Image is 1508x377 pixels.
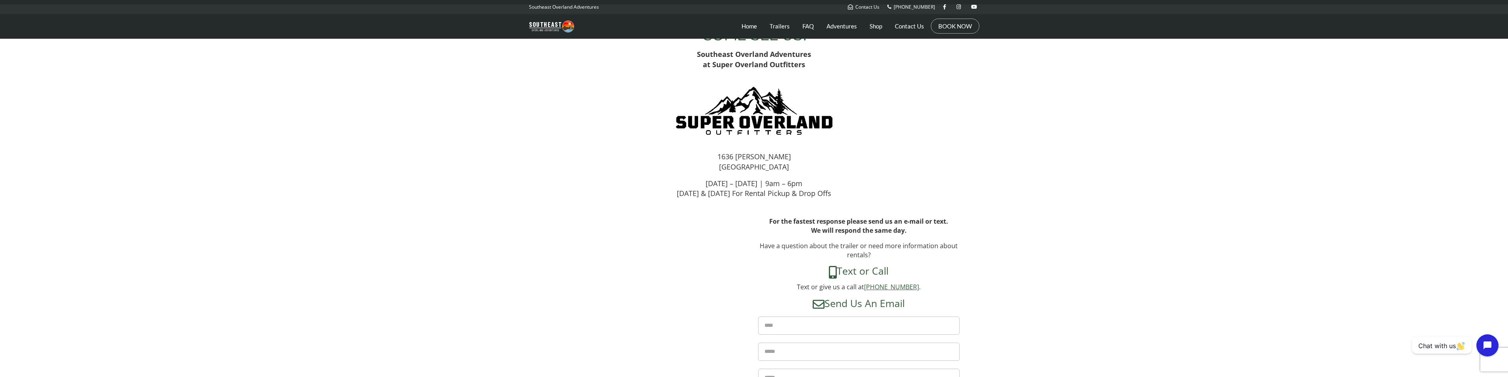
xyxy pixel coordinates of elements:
a: Adventures [826,16,857,36]
img: envelope-regular-green.svg [813,298,825,310]
p: Text or give us a call at . [758,283,960,292]
a: Trailers [770,16,790,36]
p: [DATE] – [DATE] | 9am – 6pm [DATE] & [DATE] For Rental Pickup & Drop Offs [545,179,964,199]
p: 1636 [PERSON_NAME] [GEOGRAPHIC_DATA] [545,152,964,172]
a: Shop [870,16,882,36]
h4: Text or Call [758,266,960,278]
a: Home [742,16,757,36]
strong: at Super Overland Outfitters [703,60,805,69]
img: Southeast Overland Adventures [529,21,574,32]
img: mobile-alt-solid-green.svg [829,266,837,279]
strong: Southeast Overland Adventures [697,49,811,59]
a: Contact Us [848,4,879,10]
a: [PHONE_NUMBER] [887,4,935,10]
p: Southeast Overland Adventures [529,2,599,12]
p: Have a question about the trailer or need more information about rentals? [758,241,960,260]
a: [PHONE_NUMBER] [864,283,919,291]
span: Contact Us [855,4,879,10]
a: BOOK NOW [938,22,972,30]
a: Contact Us [895,16,924,36]
span: For the fastest response please send us an e-mail or text. We will respond the same day. [769,217,948,235]
img: super-overland-outfitters-logo [675,86,833,136]
span: [PHONE_NUMBER] [894,4,935,10]
h4: Send Us An Email [758,298,960,310]
a: FAQ [802,16,814,36]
